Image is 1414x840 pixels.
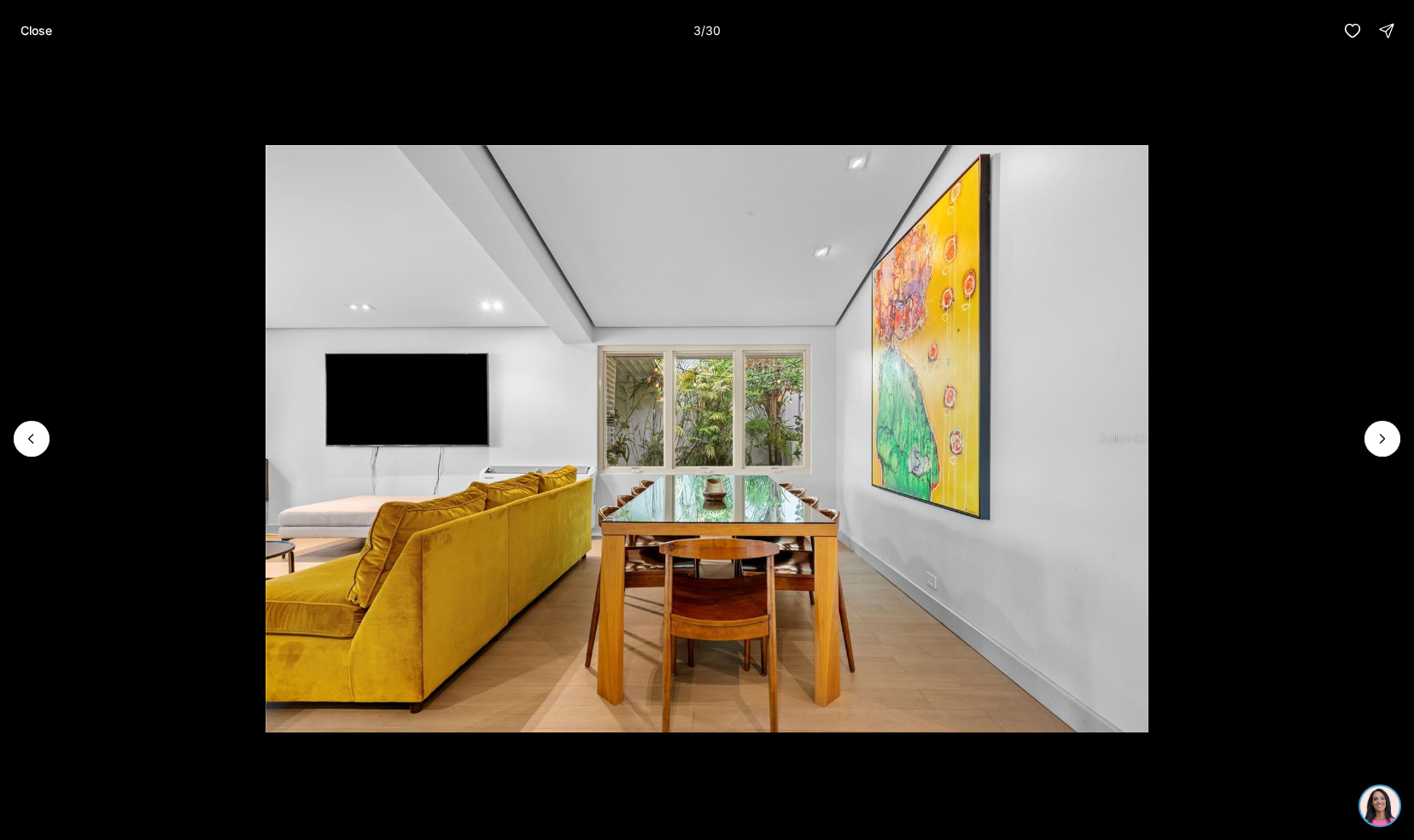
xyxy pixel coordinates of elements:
button: Previous slide [14,421,50,457]
button: Next slide [1364,421,1400,457]
button: Close [10,14,62,48]
p: 3 / 30 [693,23,721,38]
img: be3d4b55-7850-4bcb-9297-a2f9cd376e78.png [10,10,50,50]
p: Close [20,24,52,38]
